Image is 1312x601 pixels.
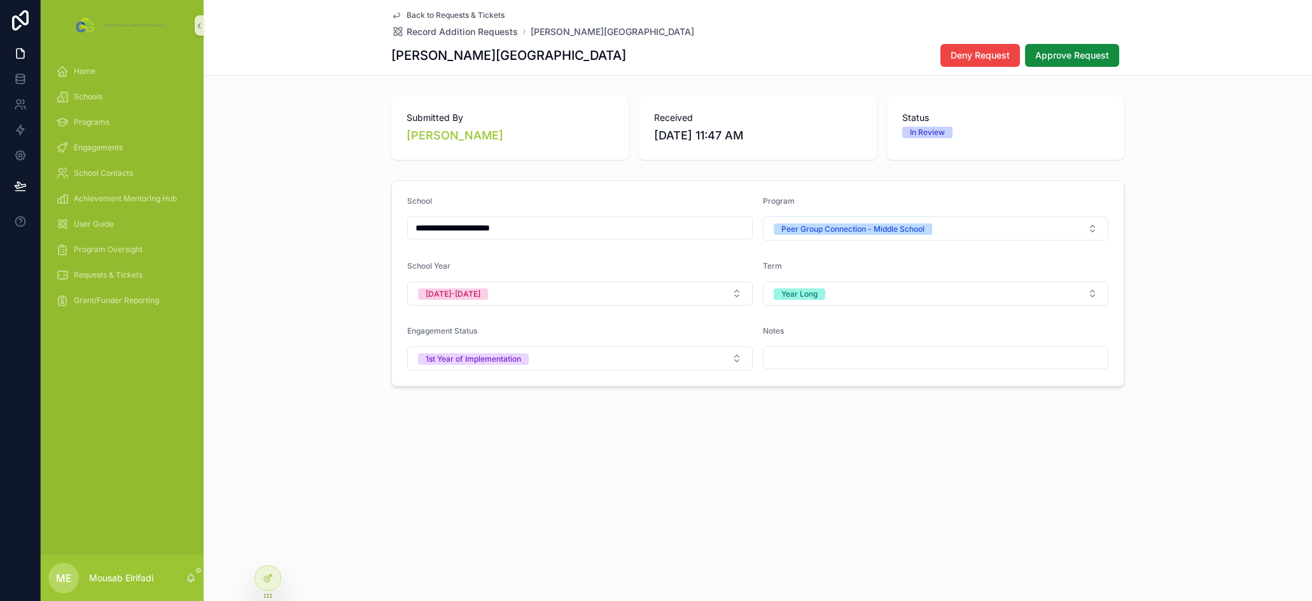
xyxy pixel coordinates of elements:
[74,295,159,306] span: Grant/Funder Reporting
[1035,49,1109,62] span: Approve Request
[48,162,196,185] a: School Contacts
[74,92,102,102] span: Schools
[74,244,143,255] span: Program Oversight
[781,223,925,235] div: Peer Group Connection - Middle School
[48,238,196,261] a: Program Oversight
[763,261,782,271] span: Term
[48,264,196,286] a: Requests & Tickets
[73,15,171,36] img: App logo
[89,572,153,584] p: Mousab Elrifadi
[910,127,945,138] div: In Review
[763,326,784,336] span: Notes
[426,288,480,300] div: [DATE]-[DATE]
[654,127,861,145] span: [DATE] 11:47 AM
[407,127,503,145] a: [PERSON_NAME]
[407,261,450,271] span: School Year
[1025,44,1119,67] button: Approve Request
[407,326,477,336] span: Engagement Status
[48,60,196,83] a: Home
[951,49,1010,62] span: Deny Request
[426,353,521,365] div: 1st Year of Implementation
[940,44,1020,67] button: Deny Request
[48,85,196,108] a: Schools
[391,25,518,38] a: Record Addition Requests
[74,66,95,76] span: Home
[407,346,753,371] button: Select Button
[407,25,518,38] span: Record Addition Requests
[407,10,505,20] span: Back to Requests & Tickets
[74,143,123,153] span: Engagements
[407,111,613,124] span: Submitted By
[781,288,818,300] div: Year Long
[41,51,204,329] div: scrollable content
[48,213,196,236] a: User Guide
[56,570,72,586] span: ME
[74,194,177,204] span: Achievement Mentoring Hub
[48,187,196,210] a: Achievement Mentoring Hub
[531,25,694,38] a: [PERSON_NAME][GEOGRAPHIC_DATA]
[654,111,861,124] span: Received
[48,289,196,312] a: Grant/Funder Reporting
[48,136,196,159] a: Engagements
[48,111,196,134] a: Programs
[763,216,1108,241] button: Select Button
[407,281,753,306] button: Select Button
[763,281,1108,306] button: Select Button
[902,111,1109,124] span: Status
[407,196,432,206] span: School
[763,196,795,206] span: Program
[391,10,505,20] a: Back to Requests & Tickets
[74,117,109,127] span: Programs
[74,219,114,229] span: User Guide
[391,46,626,64] h1: [PERSON_NAME][GEOGRAPHIC_DATA]
[74,270,143,280] span: Requests & Tickets
[74,168,133,178] span: School Contacts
